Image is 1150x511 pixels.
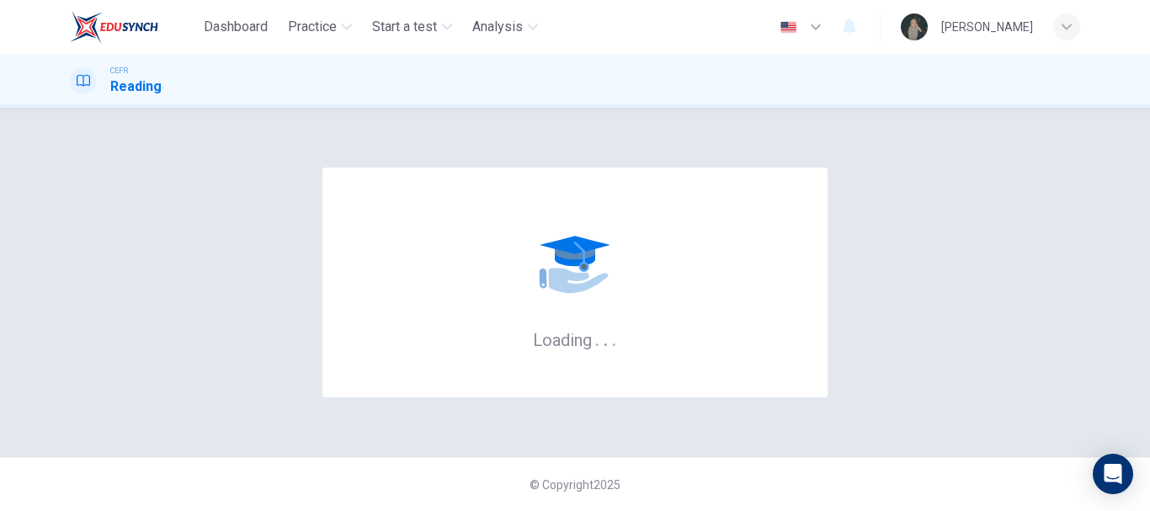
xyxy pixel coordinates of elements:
h6: . [603,324,609,352]
span: Dashboard [204,17,268,37]
img: EduSynch logo [70,10,158,44]
img: en [778,21,799,34]
span: Analysis [472,17,523,37]
h6: . [611,324,617,352]
img: Profile picture [901,13,928,40]
span: © Copyright 2025 [530,478,620,492]
div: Open Intercom Messenger [1093,454,1133,494]
span: CEFR [110,65,128,77]
h1: Reading [110,77,162,97]
button: Start a test [365,12,459,42]
button: Analysis [466,12,545,42]
div: [PERSON_NAME] [941,17,1033,37]
span: Start a test [372,17,437,37]
a: EduSynch logo [70,10,197,44]
button: Dashboard [197,12,274,42]
button: Practice [281,12,359,42]
span: Practice [288,17,337,37]
h6: Loading [533,328,617,350]
h6: . [594,324,600,352]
